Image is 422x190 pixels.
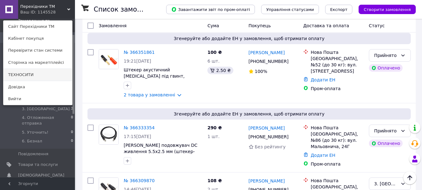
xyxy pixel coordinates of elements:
span: 17:15[DATE] [124,134,151,139]
span: [DEMOGRAPHIC_DATA] [18,172,64,178]
span: 6. Безнал [22,138,42,144]
span: 0 [71,138,73,144]
a: Сайт Перехiдники ТМ [3,21,72,33]
img: Фото товару [99,49,118,69]
div: Нова Пошта [311,125,364,131]
div: Оплачено [369,64,403,72]
button: Створити замовлення [359,5,416,14]
a: Фото товару [99,49,119,69]
a: Створити замовлення [352,7,416,12]
span: Доставка та оплата [303,23,349,28]
a: [PERSON_NAME] [249,178,285,184]
a: Додати ЕН [311,77,335,82]
span: Повідомлення [18,151,48,157]
span: 6 шт. [207,59,220,64]
span: Управління статусами [266,7,314,12]
a: Штекер акустичний [MEDICAL_DATA] під гвинт, пластик [124,67,185,85]
span: Без рейтингу [255,144,286,149]
div: Прийнято [374,127,398,134]
span: 1 шт. [207,134,220,139]
span: 19:21[DATE] [124,59,151,64]
span: 3 [71,106,73,112]
span: Покупець [249,23,271,28]
span: Завантажити звіт по пром-оплаті [171,7,250,12]
span: Згенеруйте або додайте ЕН у замовлення, щоб отримати оплату [90,111,408,117]
span: 3. [GEOGRAPHIC_DATA] [22,106,70,112]
span: Експорт [330,7,348,12]
div: [GEOGRAPHIC_DATA], №52 (до 30 кг): вул. [STREET_ADDRESS] [311,55,364,74]
span: Замовлення [99,23,127,28]
button: Управління статусами [261,5,319,14]
a: [PERSON_NAME] [249,49,285,56]
span: Статус [369,23,385,28]
span: 0 [71,115,73,126]
button: Наверх [403,171,416,184]
span: Згенеруйте або додайте ЕН у замовлення, щоб отримати оплату [90,35,408,42]
h1: Список замовлень [94,6,157,13]
button: Завантажити звіт по пром-оплаті [166,5,255,14]
a: Вийти [3,93,72,105]
a: Фото товару [99,125,119,145]
a: Перевірити стан системи [3,44,72,56]
div: Ваш ID: 1145528 [20,9,47,15]
a: ТЕХНОСИТИ [3,69,72,81]
a: Довідка [3,81,72,93]
span: 290 ₴ [207,125,222,130]
img: Фото товару [99,125,118,144]
div: Прийнято [374,52,398,59]
span: 5. Уточнить! [22,130,48,135]
a: № 366351861 [124,50,155,55]
span: Cума [207,23,219,28]
div: 2.50 ₴ [207,67,233,74]
span: Перехiдники ТМ [20,4,67,9]
div: Нова Пошта [311,177,364,184]
span: [PHONE_NUMBER] [249,59,289,64]
span: Створити замовлення [364,7,411,12]
div: 3. ОТПРАВКА [374,180,398,187]
a: [PERSON_NAME] подовжувач DC живлення 5.5x2.5 мм (штекер-штекер) 5.0 [124,143,197,160]
div: Пром-оплата [311,85,364,92]
div: Оплачено [369,140,403,147]
a: [PERSON_NAME] [249,125,285,131]
span: Товари та послуги [18,162,58,167]
a: № 366309870 [124,178,155,183]
div: Нова Пошта [311,49,364,55]
div: [GEOGRAPHIC_DATA], №86 (до 30 кг): вул. Мальовнича, 24Г [311,131,364,150]
a: 2 товара у замовленні [124,92,175,97]
span: [PHONE_NUMBER] [249,134,289,139]
span: 100% [255,69,267,74]
span: 4. Отложенная отправка [22,115,71,126]
span: 100 ₴ [207,50,222,55]
a: Сторінка на маркетплейсі [3,57,72,69]
button: Експорт [325,5,353,14]
a: Кабінет покупця [3,33,72,44]
a: Додати ЕН [311,153,335,158]
div: Пром-оплата [311,161,364,167]
span: 0 [71,130,73,135]
span: 108 ₴ [207,178,222,183]
a: № 366333354 [124,125,155,130]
